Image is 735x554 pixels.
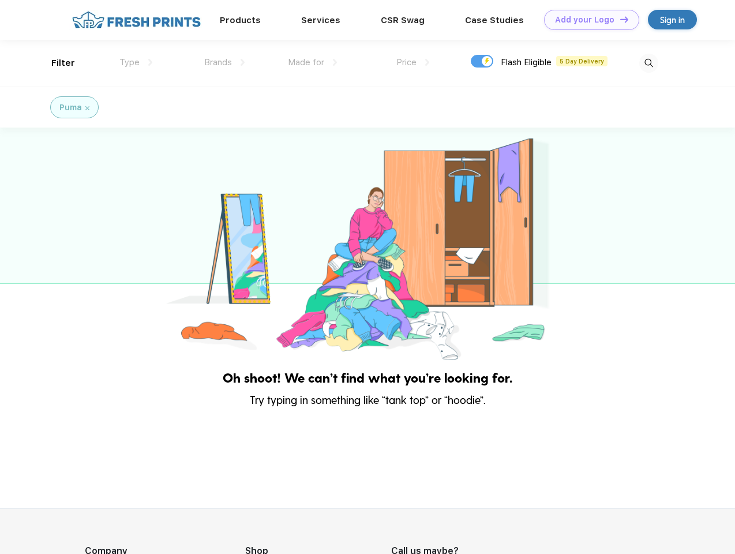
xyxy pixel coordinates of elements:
img: dropdown.png [425,59,429,66]
span: Brands [204,57,232,68]
span: Made for [288,57,324,68]
div: Filter [51,57,75,70]
img: desktop_search.svg [639,54,658,73]
img: dropdown.png [333,59,337,66]
a: Services [301,15,340,25]
span: 5 Day Delivery [556,56,607,66]
img: DT [620,16,628,23]
div: Add your Logo [555,15,614,25]
div: Sign in [660,13,685,27]
span: Flash Eligible [501,57,552,68]
a: Products [220,15,261,25]
img: dropdown.png [241,59,245,66]
img: fo%20logo%202.webp [69,10,204,30]
img: filter_cancel.svg [85,106,89,110]
a: Sign in [648,10,697,29]
img: dropdown.png [148,59,152,66]
span: Price [396,57,417,68]
span: Type [119,57,140,68]
div: Puma [59,102,82,114]
a: CSR Swag [381,15,425,25]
